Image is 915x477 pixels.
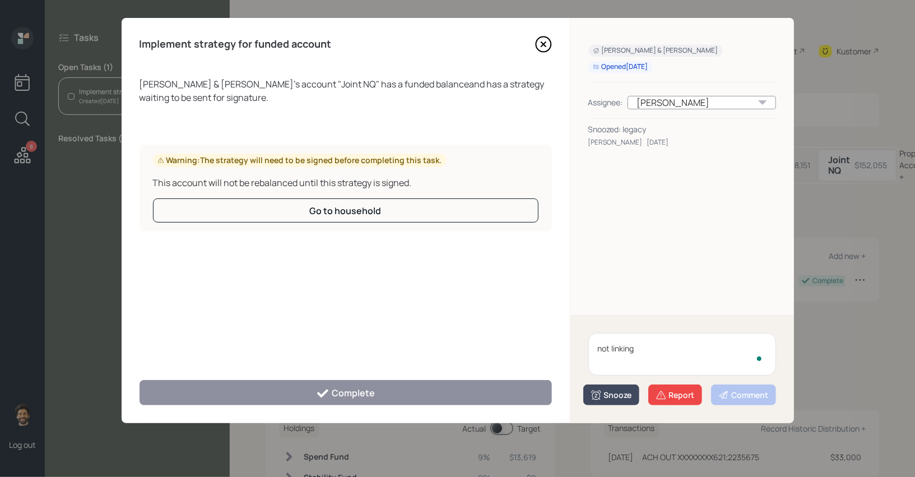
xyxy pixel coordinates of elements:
div: This account will not be rebalanced until this strategy is signed. [153,176,538,189]
div: Snoozed: legacy [588,123,776,135]
button: Snooze [583,385,639,405]
div: [DATE] [647,137,669,147]
div: [PERSON_NAME] [628,96,776,109]
div: Comment [718,390,769,401]
div: Complete [316,387,375,400]
button: Report [648,385,702,405]
h4: Implement strategy for funded account [140,38,332,50]
div: Opened [DATE] [593,62,648,72]
div: Report [656,390,695,401]
div: [PERSON_NAME] & [PERSON_NAME] [593,46,718,55]
div: Snooze [591,390,632,401]
div: [PERSON_NAME] & [PERSON_NAME] 's account " Joint NQ " has a funded balance and has a strategy wai... [140,77,552,104]
button: Go to household [153,198,538,223]
div: Warning: The strategy will need to be signed before completing this task. [157,155,442,166]
button: Complete [140,380,552,405]
button: Comment [711,385,776,405]
div: [PERSON_NAME] [588,137,643,147]
div: Go to household [310,205,382,217]
div: Assignee: [588,96,623,108]
textarea: To enrich screen reader interactions, please activate Accessibility in Grammarly extension settings [588,333,776,376]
